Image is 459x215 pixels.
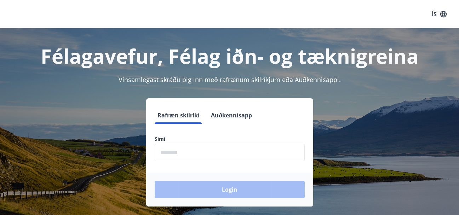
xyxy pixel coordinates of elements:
[155,107,202,124] button: Rafræn skilríki
[208,107,255,124] button: Auðkennisapp
[8,42,451,69] h1: Félagavefur, Félag iðn- og tæknigreina
[155,135,305,143] label: Sími
[119,75,341,84] span: Vinsamlegast skráðu þig inn með rafrænum skilríkjum eða Auðkennisappi.
[428,8,451,21] button: ÍS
